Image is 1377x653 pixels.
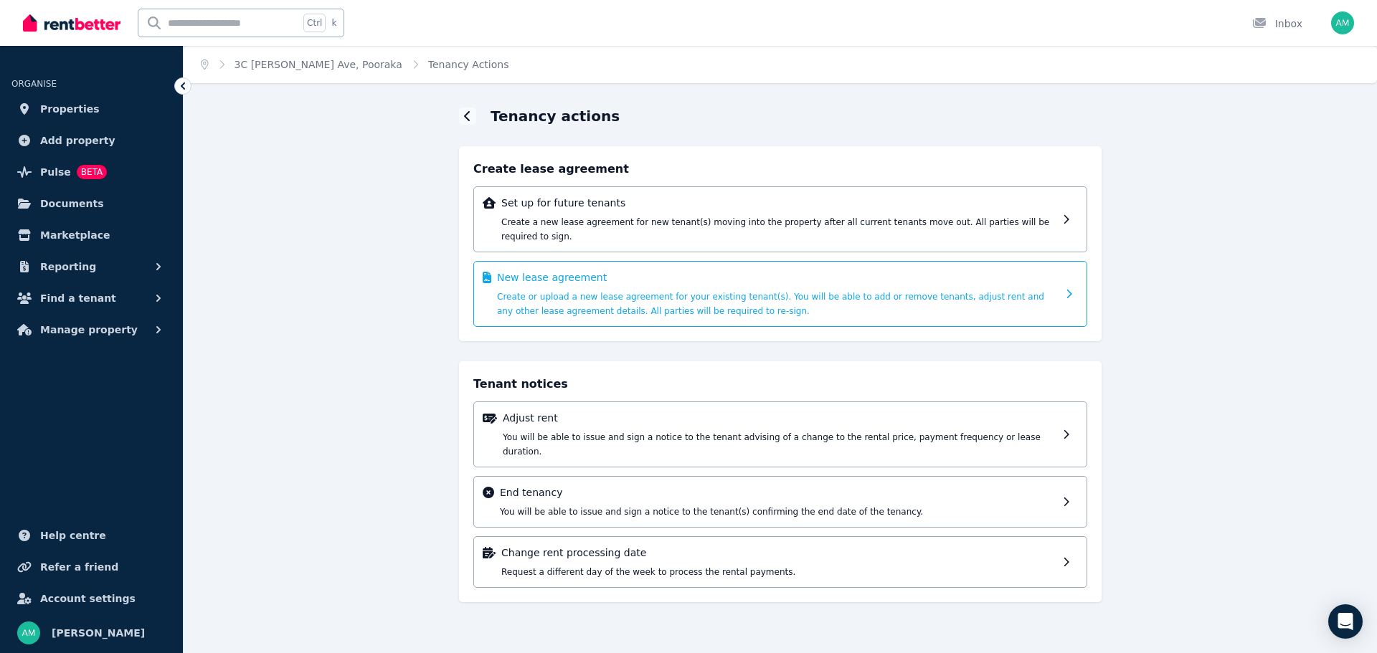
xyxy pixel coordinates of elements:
div: Open Intercom Messenger [1328,604,1363,639]
a: Refer a friend [11,553,171,581]
span: Account settings [40,590,136,607]
span: Marketplace [40,227,110,244]
a: Documents [11,189,171,218]
span: Create or upload a new lease agreement for your existing tenant(s). You will be able to add or re... [497,292,1044,316]
span: Request a different day of the week to process the rental payments. [501,567,795,577]
button: Manage property [11,315,171,344]
a: Add property [11,126,171,155]
span: BETA [77,165,107,179]
span: ORGANISE [11,79,57,89]
p: Adjust rent [503,411,1057,425]
img: RentBetter [23,12,120,34]
span: Documents [40,195,104,212]
a: Properties [11,95,171,123]
span: Reporting [40,258,96,275]
h1: Tenancy actions [491,106,620,126]
p: Change rent processing date [501,545,1057,560]
a: Account settings [11,584,171,613]
span: Pulse [40,163,71,181]
span: Tenancy Actions [428,57,509,72]
span: Add property [40,132,115,149]
span: k [331,17,336,29]
span: [PERSON_NAME] [52,624,145,642]
p: Set up for future tenants [501,196,1057,210]
nav: Breadcrumb [184,46,526,83]
div: Inbox [1252,16,1302,31]
h4: Create lease agreement [473,161,1087,178]
p: End tenancy [500,485,1057,500]
a: 3C [PERSON_NAME] Ave, Pooraka [235,59,402,70]
span: You will be able to issue and sign a notice to the tenant(s) confirming the end date of the tenancy. [500,507,923,517]
span: You will be able to issue and sign a notice to the tenant advising of a change to the rental pric... [503,432,1041,457]
a: Set up for future tenantsCreate a new lease agreement for new tenant(s) moving into the property ... [473,186,1087,252]
span: Refer a friend [40,558,118,576]
span: Manage property [40,321,138,338]
a: Marketplace [11,221,171,249]
h4: Tenant notices [473,376,1087,393]
a: PulseBETA [11,158,171,186]
span: Properties [40,100,100,118]
button: Find a tenant [11,284,171,313]
p: New lease agreement [497,270,1057,285]
button: Reporting [11,252,171,281]
span: Find a tenant [40,290,116,307]
span: Help centre [40,527,106,544]
span: Ctrl [303,14,326,32]
img: Ali Mohammadi [17,621,40,644]
a: Help centre [11,521,171,550]
span: Create a new lease agreement for new tenant(s) moving into the property after all current tenants... [501,217,1049,242]
img: Ali Mohammadi [1331,11,1354,34]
